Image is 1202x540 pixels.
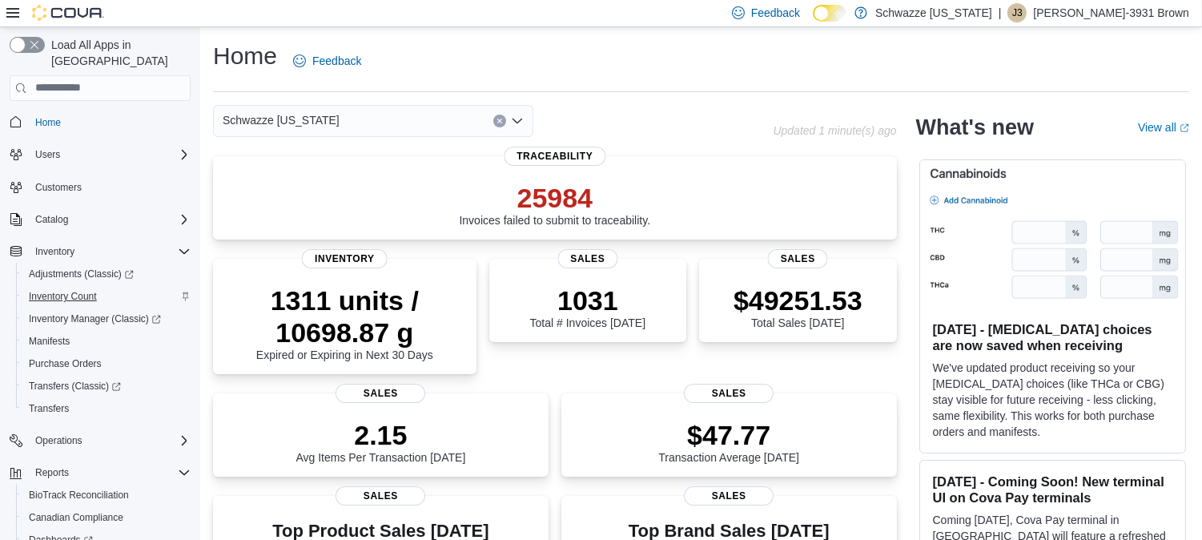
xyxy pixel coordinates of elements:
button: Users [29,145,66,164]
span: Manifests [22,332,191,351]
button: Canadian Compliance [16,506,197,529]
span: Canadian Compliance [29,511,123,524]
a: Transfers (Classic) [16,375,197,397]
a: Home [29,113,67,132]
div: Javon-3931 Brown [1007,3,1027,22]
a: Adjustments (Classic) [22,264,140,284]
span: Load All Apps in [GEOGRAPHIC_DATA] [45,37,191,69]
a: Adjustments (Classic) [16,263,197,285]
button: Home [3,111,197,134]
span: Sales [336,384,425,403]
span: Sales [684,486,774,506]
div: Total Sales [DATE] [734,284,862,329]
span: Sales [684,384,774,403]
a: Transfers [22,399,75,418]
a: BioTrack Reconciliation [22,486,135,505]
button: Users [3,143,197,166]
button: Inventory [29,242,81,261]
span: Catalog [35,213,68,226]
span: Home [29,112,191,132]
span: Transfers (Classic) [22,377,191,396]
span: Feedback [751,5,800,21]
div: Expired or Expiring in Next 30 Days [226,284,464,361]
span: Inventory [29,242,191,261]
button: Reports [3,461,197,484]
span: Feedback [312,53,361,69]
div: Total # Invoices [DATE] [530,284,645,329]
span: Customers [35,181,82,194]
a: View allExternal link [1138,121,1189,134]
span: Schwazze [US_STATE] [223,111,340,130]
p: Updated 1 minute(s) ago [773,124,896,137]
span: J3 [1012,3,1023,22]
span: Operations [29,431,191,450]
button: Transfers [16,397,197,420]
div: Invoices failed to submit to traceability. [459,182,650,227]
span: Transfers (Classic) [29,380,121,393]
button: Customers [3,175,197,199]
h2: What's new [916,115,1034,140]
p: Schwazze [US_STATE] [875,3,992,22]
h3: [DATE] - [MEDICAL_DATA] choices are now saved when receiving [933,321,1172,353]
input: Dark Mode [813,5,846,22]
span: Customers [29,177,191,197]
button: Clear input [493,115,506,127]
a: Inventory Manager (Classic) [16,308,197,330]
span: Inventory Manager (Classic) [29,312,161,325]
button: Inventory Count [16,285,197,308]
span: Inventory [35,245,74,258]
a: Purchase Orders [22,354,108,373]
p: $47.77 [658,419,799,451]
img: Cova [32,5,104,21]
div: Avg Items Per Transaction [DATE] [295,419,465,464]
button: Manifests [16,330,197,353]
span: Purchase Orders [22,354,191,373]
button: Reports [29,463,75,482]
span: Sales [557,249,617,268]
span: Adjustments (Classic) [29,268,134,280]
button: Catalog [3,208,197,231]
span: Catalog [29,210,191,229]
span: Transfers [29,402,69,415]
h3: [DATE] - Coming Soon! New terminal UI on Cova Pay terminals [933,474,1172,506]
button: Operations [3,429,197,452]
span: Users [35,148,60,161]
span: Adjustments (Classic) [22,264,191,284]
span: Reports [35,466,69,479]
span: Inventory Count [29,290,97,303]
button: Purchase Orders [16,353,197,375]
svg: External link [1180,123,1189,133]
span: Inventory [302,249,388,268]
span: Transfers [22,399,191,418]
span: Home [35,116,61,129]
span: Manifests [29,335,70,348]
p: We've updated product receiving so your [MEDICAL_DATA] choices (like THCa or CBG) stay visible fo... [933,360,1172,440]
a: Canadian Compliance [22,508,130,527]
a: Inventory Manager (Classic) [22,309,167,328]
p: $49251.53 [734,284,862,316]
p: 2.15 [295,419,465,451]
span: Users [29,145,191,164]
p: 1311 units / 10698.87 g [226,284,464,349]
a: Feedback [287,45,368,77]
p: | [999,3,1002,22]
p: [PERSON_NAME]-3931 Brown [1033,3,1189,22]
a: Transfers (Classic) [22,377,127,396]
h1: Home [213,40,277,72]
span: Inventory Count [22,287,191,306]
a: Customers [29,178,88,197]
span: Reports [29,463,191,482]
span: Traceability [504,147,605,166]
button: BioTrack Reconciliation [16,484,197,506]
span: Inventory Manager (Classic) [22,309,191,328]
a: Inventory Count [22,287,103,306]
button: Catalog [29,210,74,229]
span: BioTrack Reconciliation [22,486,191,505]
span: Purchase Orders [29,357,102,370]
button: Operations [29,431,89,450]
span: BioTrack Reconciliation [29,489,129,502]
button: Open list of options [511,115,524,127]
p: 1031 [530,284,645,316]
div: Transaction Average [DATE] [658,419,799,464]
